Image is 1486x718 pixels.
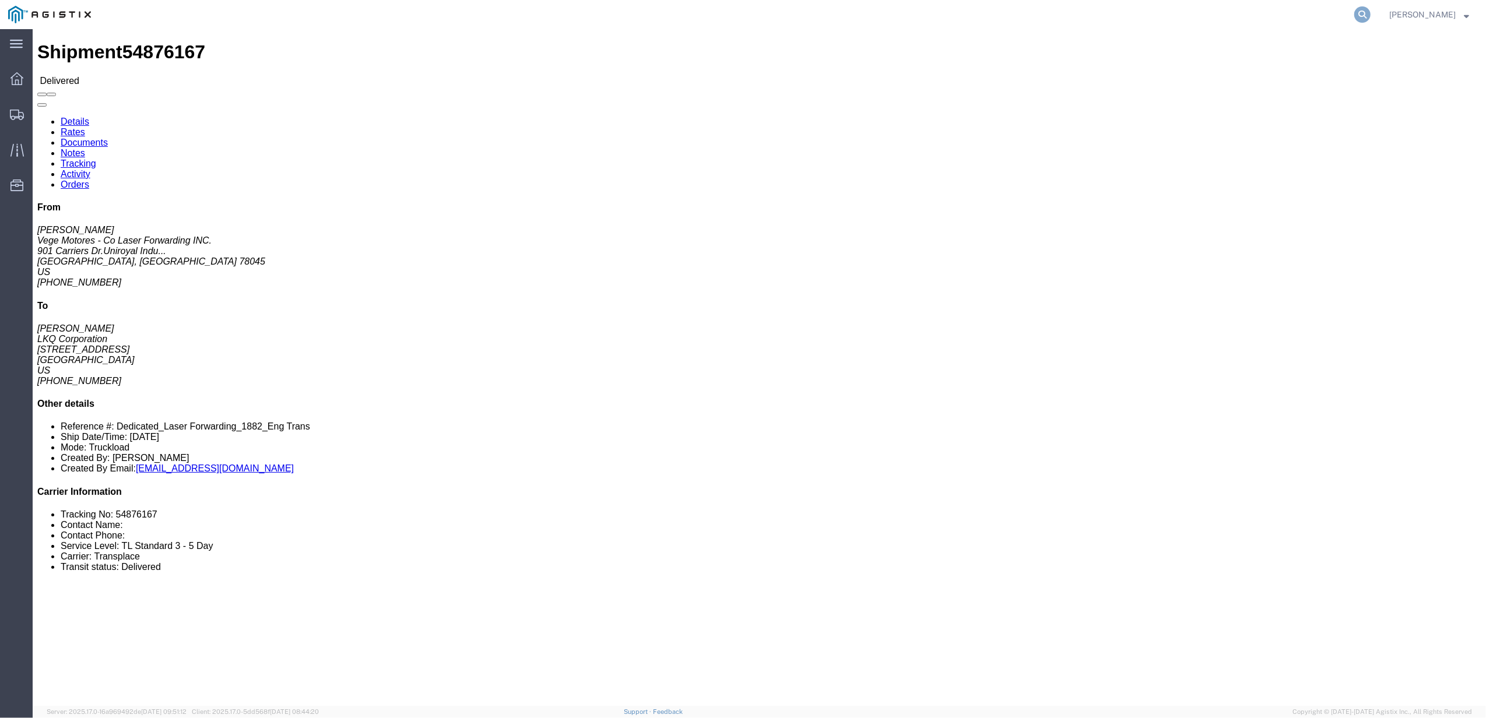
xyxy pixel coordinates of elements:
img: logo [8,6,91,23]
button: [PERSON_NAME] [1389,8,1470,22]
iframe: FS Legacy Container [33,29,1486,706]
span: Copyright © [DATE]-[DATE] Agistix Inc., All Rights Reserved [1292,707,1472,717]
span: [DATE] 09:51:12 [141,708,187,715]
span: Client: 2025.17.0-5dd568f [192,708,319,715]
span: Server: 2025.17.0-16a969492de [47,708,187,715]
a: Support [624,708,653,715]
span: Jorge Hinojosa [1389,8,1456,21]
a: Feedback [653,708,683,715]
span: [DATE] 08:44:20 [270,708,319,715]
